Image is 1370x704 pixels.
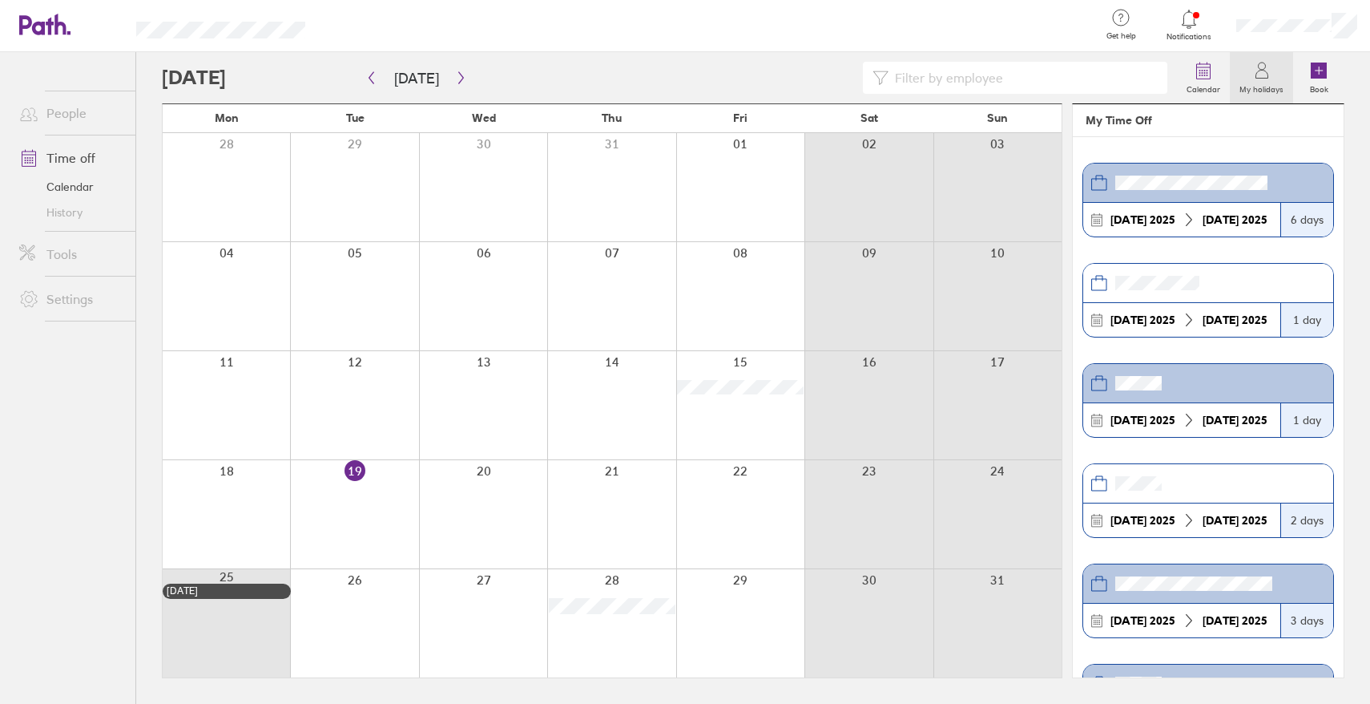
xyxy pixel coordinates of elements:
span: Sat [860,111,878,124]
span: Notifications [1163,32,1215,42]
span: Wed [472,111,496,124]
a: Calendar [6,174,135,200]
input: Filter by employee [888,63,1158,93]
a: Time off [6,142,135,174]
div: 2025 [1196,614,1274,627]
div: 1 day [1280,403,1333,437]
strong: [DATE] [1110,212,1146,227]
label: Book [1300,80,1338,95]
header: My Time Off [1073,104,1344,137]
a: Calendar [1177,52,1230,103]
a: [DATE] 2025[DATE] 20253 days [1082,564,1334,638]
span: Get help [1095,31,1147,41]
span: Tue [346,111,365,124]
strong: [DATE] [1110,613,1146,628]
strong: [DATE] [1110,313,1146,327]
strong: [DATE] [1203,413,1239,427]
a: [DATE] 2025[DATE] 20251 day [1082,263,1334,338]
label: Calendar [1177,80,1230,95]
div: 2025 [1104,514,1182,527]
a: Settings [6,283,135,315]
a: History [6,200,135,225]
div: 2025 [1104,614,1182,627]
div: 2 days [1280,504,1333,537]
button: [DATE] [381,65,452,91]
a: [DATE] 2025[DATE] 20252 days [1082,463,1334,538]
div: 3 days [1280,604,1333,637]
strong: [DATE] [1110,513,1146,528]
a: Tools [6,238,135,270]
div: 2025 [1196,414,1274,427]
span: Fri [733,111,747,124]
strong: [DATE] [1203,212,1239,227]
div: [DATE] [167,585,287,597]
label: My holidays [1230,80,1293,95]
span: Thu [602,111,622,124]
a: People [6,97,135,129]
strong: [DATE] [1203,513,1239,528]
div: 2025 [1104,213,1182,226]
a: My holidays [1230,52,1293,103]
div: 2025 [1196,514,1274,527]
span: Sun [987,111,1008,124]
a: Notifications [1163,8,1215,42]
a: [DATE] 2025[DATE] 20251 day [1082,363,1334,438]
strong: [DATE] [1203,313,1239,327]
div: 2025 [1196,213,1274,226]
div: 1 day [1280,303,1333,337]
span: Mon [215,111,239,124]
strong: [DATE] [1110,413,1146,427]
div: 2025 [1196,314,1274,326]
div: 6 days [1280,203,1333,237]
a: [DATE] 2025[DATE] 20256 days [1082,163,1334,237]
strong: [DATE] [1203,613,1239,628]
a: Book [1293,52,1344,103]
div: 2025 [1104,314,1182,326]
div: 2025 [1104,414,1182,427]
